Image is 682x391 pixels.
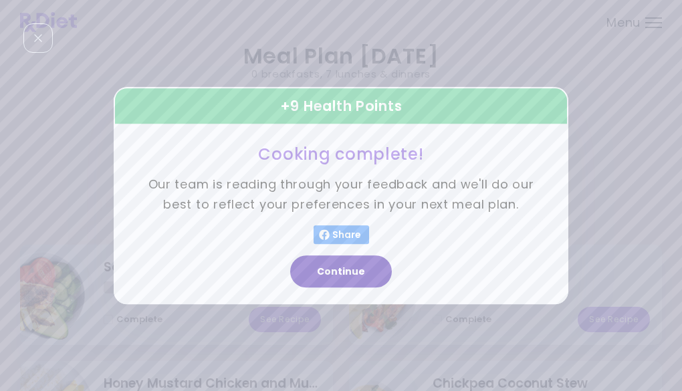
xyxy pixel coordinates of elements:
div: + 9 Health Points [114,87,568,126]
button: Share [314,225,369,244]
p: Our team is reading through your feedback and we'll do our best to reflect your preferences in yo... [147,174,535,215]
h3: Cooking complete! [147,144,535,164]
div: Close [23,23,53,53]
span: Share [330,229,364,240]
button: Continue [290,255,392,287]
